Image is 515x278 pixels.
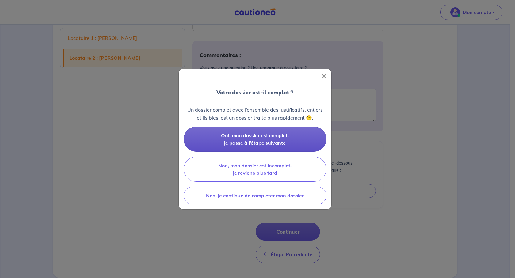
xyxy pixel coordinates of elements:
p: Votre dossier est-il complet ? [216,89,293,97]
span: Oui, mon dossier est complet, je passe à l’étape suivante [221,132,289,146]
p: Un dossier complet avec l’ensemble des justificatifs, entiers et lisibles, est un dossier traité ... [184,106,326,122]
button: Close [319,71,329,81]
span: Non, je continue de compléter mon dossier [206,192,304,199]
button: Non, je continue de compléter mon dossier [184,187,326,204]
button: Oui, mon dossier est complet, je passe à l’étape suivante [184,127,326,152]
span: Non, mon dossier est incomplet, je reviens plus tard [218,162,292,176]
button: Non, mon dossier est incomplet, je reviens plus tard [184,157,326,182]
